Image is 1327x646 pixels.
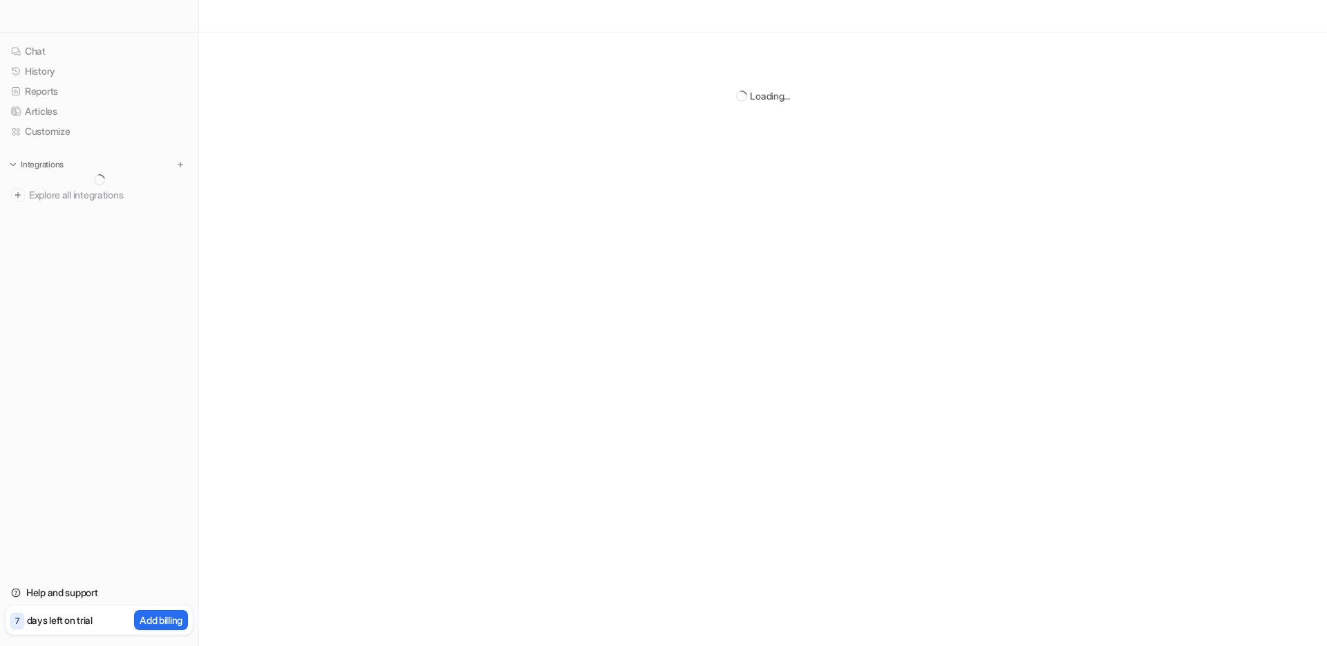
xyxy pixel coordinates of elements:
[15,615,19,627] p: 7
[140,613,182,627] p: Add billing
[11,188,25,202] img: explore all integrations
[21,159,64,170] p: Integrations
[134,610,188,630] button: Add billing
[6,62,193,81] a: History
[6,158,68,172] button: Integrations
[6,41,193,61] a: Chat
[750,89,789,103] div: Loading...
[6,185,193,205] a: Explore all integrations
[6,122,193,141] a: Customize
[8,160,18,169] img: expand menu
[27,613,93,627] p: days left on trial
[6,583,193,602] a: Help and support
[6,82,193,101] a: Reports
[176,160,185,169] img: menu_add.svg
[29,184,187,206] span: Explore all integrations
[6,102,193,121] a: Articles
